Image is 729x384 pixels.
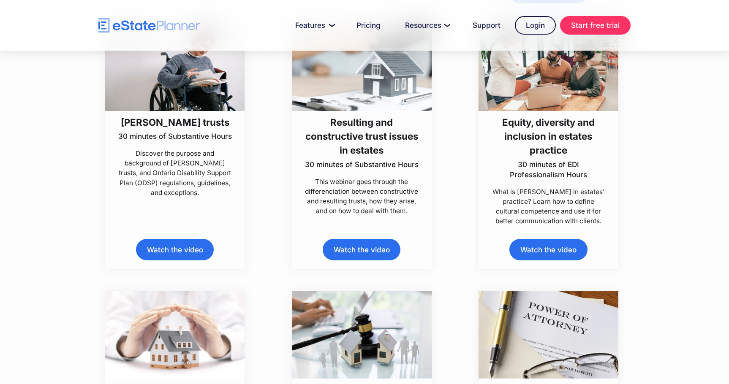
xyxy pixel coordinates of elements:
[303,177,420,216] p: This webinar goes through the differenciation between constructive and resulting trusts, how they...
[117,149,233,197] p: Discover the purpose and background of [PERSON_NAME] trusts, and Ontario Disability Support Plan ...
[490,115,607,157] h3: Equity, diversity and inclusion in estates practice
[303,160,420,170] p: 30 minutes of Substantive Hours
[303,115,420,157] h3: Resulting and constructive trust issues in estates
[490,187,607,226] p: What is [PERSON_NAME] in estates’ practice? Learn how to define cultural competence and use it fo...
[479,24,618,226] a: Equity, diversity and inclusion in estates practice30 minutes of EDI Professionalism HoursWhat is...
[292,24,432,216] a: Resulting and constructive trust issues in estates30 minutes of Substantive HoursThis webinar goe...
[490,160,607,180] p: 30 minutes of EDI Professionalism Hours
[509,239,587,260] a: Watch the video
[98,18,200,33] a: home
[136,239,214,260] a: Watch the video
[323,239,400,260] a: Watch the video
[462,17,511,34] a: Support
[118,115,232,129] h3: [PERSON_NAME] trusts
[560,16,631,35] a: Start free trial
[395,17,458,34] a: Resources
[515,16,556,35] a: Login
[346,17,391,34] a: Pricing
[118,131,232,141] p: 30 minutes of Substantive Hours
[105,24,245,197] a: [PERSON_NAME] trusts30 minutes of Substantive HoursDiscover the purpose and background of [PERSON...
[285,17,342,34] a: Features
